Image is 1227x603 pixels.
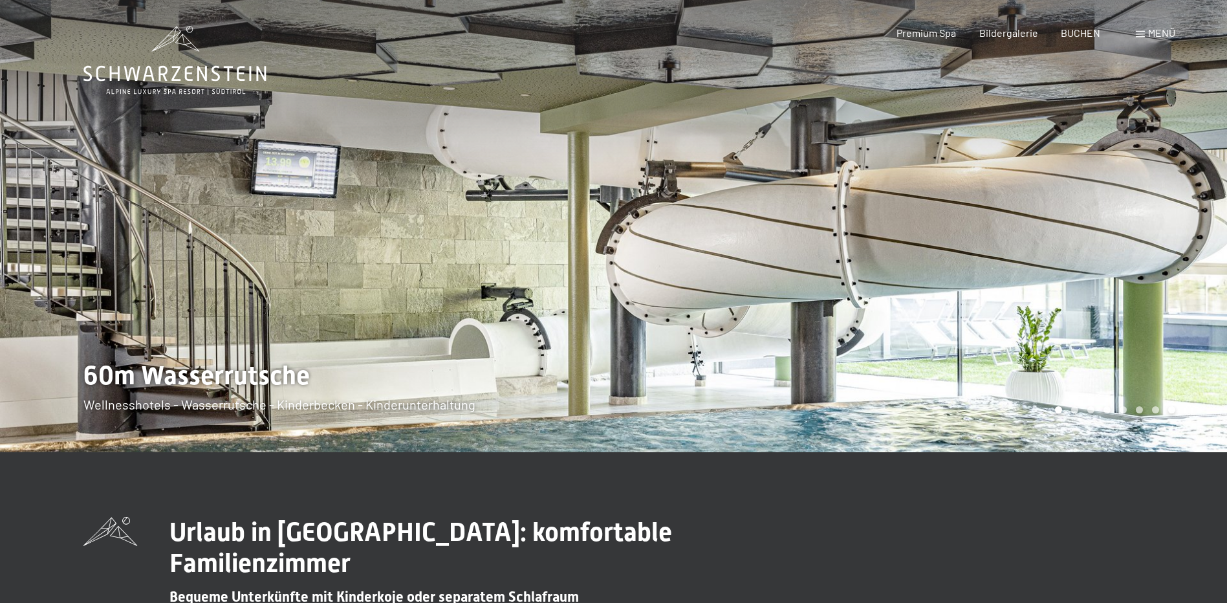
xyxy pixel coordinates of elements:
a: BUCHEN [1061,27,1100,39]
div: Carousel Page 3 [1087,406,1094,413]
div: Carousel Page 8 [1168,406,1175,413]
div: Carousel Page 5 [1120,406,1127,413]
span: Menü [1148,27,1175,39]
div: Carousel Page 6 [1136,406,1143,413]
span: Urlaub in [GEOGRAPHIC_DATA]: komfortable Familienzimmer [169,517,672,578]
div: Carousel Page 2 [1071,406,1078,413]
div: Carousel Page 7 [1152,406,1159,413]
a: Bildergalerie [979,27,1038,39]
a: Premium Spa [896,27,956,39]
div: Carousel Page 4 [1103,406,1111,413]
div: Carousel Pagination [1050,406,1175,413]
div: Carousel Page 1 (Current Slide) [1055,406,1062,413]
